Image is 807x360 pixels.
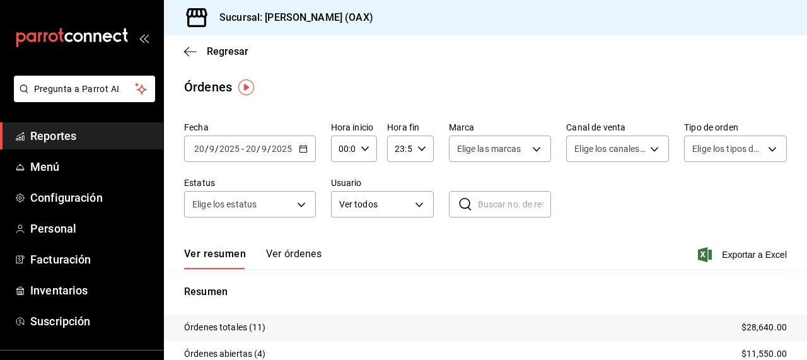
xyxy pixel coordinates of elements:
[192,198,257,211] span: Elige los estatus
[30,158,153,175] span: Menú
[30,127,153,144] span: Reportes
[457,142,521,155] span: Elige las marcas
[574,142,646,155] span: Elige los canales de venta
[184,284,787,299] p: Resumen
[449,123,552,132] label: Marca
[209,10,373,25] h3: Sucursal: [PERSON_NAME] (OAX)
[339,198,410,211] span: Ver todos
[692,142,763,155] span: Elige los tipos de orden
[267,144,271,154] span: /
[30,251,153,268] span: Facturación
[205,144,209,154] span: /
[238,79,254,95] img: Tooltip marker
[139,33,149,43] button: open_drawer_menu
[184,321,266,334] p: Órdenes totales (11)
[30,313,153,330] span: Suscripción
[245,144,257,154] input: --
[184,45,248,57] button: Regresar
[207,45,248,57] span: Regresar
[30,189,153,206] span: Configuración
[184,78,232,96] div: Órdenes
[34,83,136,96] span: Pregunta a Parrot AI
[266,248,322,269] button: Ver órdenes
[261,144,267,154] input: --
[194,144,205,154] input: --
[209,144,215,154] input: --
[9,91,155,105] a: Pregunta a Parrot AI
[184,178,316,187] label: Estatus
[184,248,322,269] div: navigation tabs
[271,144,293,154] input: ----
[219,144,240,154] input: ----
[387,123,433,132] label: Hora fin
[700,247,787,262] button: Exportar a Excel
[30,282,153,299] span: Inventarios
[741,321,787,334] p: $28,640.00
[30,220,153,237] span: Personal
[566,123,669,132] label: Canal de venta
[257,144,260,154] span: /
[331,123,377,132] label: Hora inicio
[184,123,316,132] label: Fecha
[241,144,244,154] span: -
[684,123,787,132] label: Tipo de orden
[215,144,219,154] span: /
[14,76,155,102] button: Pregunta a Parrot AI
[184,248,246,269] button: Ver resumen
[331,178,434,187] label: Usuario
[478,192,552,217] input: Buscar no. de referencia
